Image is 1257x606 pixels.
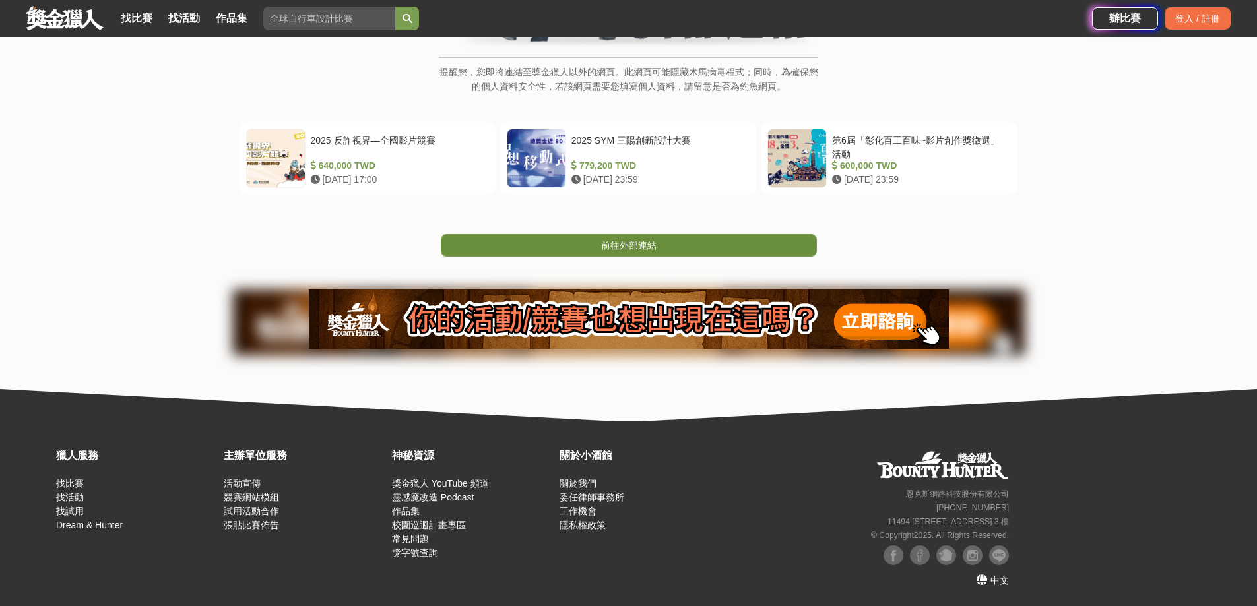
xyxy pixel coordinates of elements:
[560,520,606,530] a: 隱私權政策
[500,122,757,195] a: 2025 SYM 三陽創新設計大賽 779,200 TWD [DATE] 23:59
[309,289,949,349] img: 905fc34d-8193-4fb2-a793-270a69788fd0.png
[832,159,1006,173] div: 600,000 TWD
[224,492,279,502] a: 競賽網站模組
[224,478,261,489] a: 活動宣傳
[311,159,484,173] div: 640,000 TWD
[560,448,721,464] div: 關於小酒館
[936,545,956,565] img: Plurk
[560,506,596,516] a: 工作機會
[224,520,279,530] a: 張貼比賽佈告
[56,478,84,489] a: 找比賽
[560,492,624,502] a: 委任律師事務所
[392,448,553,464] div: 神秘資源
[761,122,1017,195] a: 第6屆「彰化百工百味~影片創作獎徵選」活動 600,000 TWD [DATE] 23:59
[224,506,279,516] a: 試用活動合作
[115,9,158,28] a: 找比賽
[311,134,484,159] div: 2025 反詐視界—全國影片競賽
[56,520,123,530] a: Dream & Hunter
[1092,7,1158,30] a: 辦比賽
[392,520,466,530] a: 校園巡迴計畫專區
[906,489,1009,499] small: 恩克斯網路科技股份有限公司
[392,506,420,516] a: 作品集
[439,65,818,107] p: 提醒您，您即將連結至獎金獵人以外的網頁。此網頁可能隱藏木馬病毒程式；同時，為確保您的個人資料安全性，若該網頁需要您填寫個人資料，請留意是否為釣魚網頁。
[832,134,1006,159] div: 第6屆「彰化百工百味~影片創作獎徵選」活動
[1165,7,1231,30] div: 登入 / 註冊
[210,9,253,28] a: 作品集
[989,545,1009,565] img: LINE
[392,547,438,558] a: 獎字號查詢
[224,448,385,464] div: 主辦單位服務
[910,545,930,565] img: Facebook
[311,173,484,187] div: [DATE] 17:00
[601,240,657,251] span: 前往外部連結
[441,234,817,257] a: 前往外部連結
[571,134,745,159] div: 2025 SYM 三陽創新設計大賽
[887,517,1009,526] small: 11494 [STREET_ADDRESS] 3 樓
[571,173,745,187] div: [DATE] 23:59
[571,159,745,173] div: 779,200 TWD
[392,533,429,544] a: 常見問題
[936,503,1009,512] small: [PHONE_NUMBER]
[56,506,84,516] a: 找試用
[163,9,205,28] a: 找活動
[832,173,1006,187] div: [DATE] 23:59
[871,531,1009,540] small: © Copyright 2025 . All Rights Reserved.
[884,545,903,565] img: Facebook
[240,122,496,195] a: 2025 反詐視界—全國影片競賽 640,000 TWD [DATE] 17:00
[963,545,983,565] img: Instagram
[263,7,395,30] input: 全球自行車設計比賽
[392,478,489,489] a: 獎金獵人 YouTube 頻道
[56,492,84,502] a: 找活動
[990,575,1009,586] span: 中文
[56,448,217,464] div: 獵人服務
[392,492,474,502] a: 靈感魔改造 Podcast
[560,478,596,489] a: 關於我們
